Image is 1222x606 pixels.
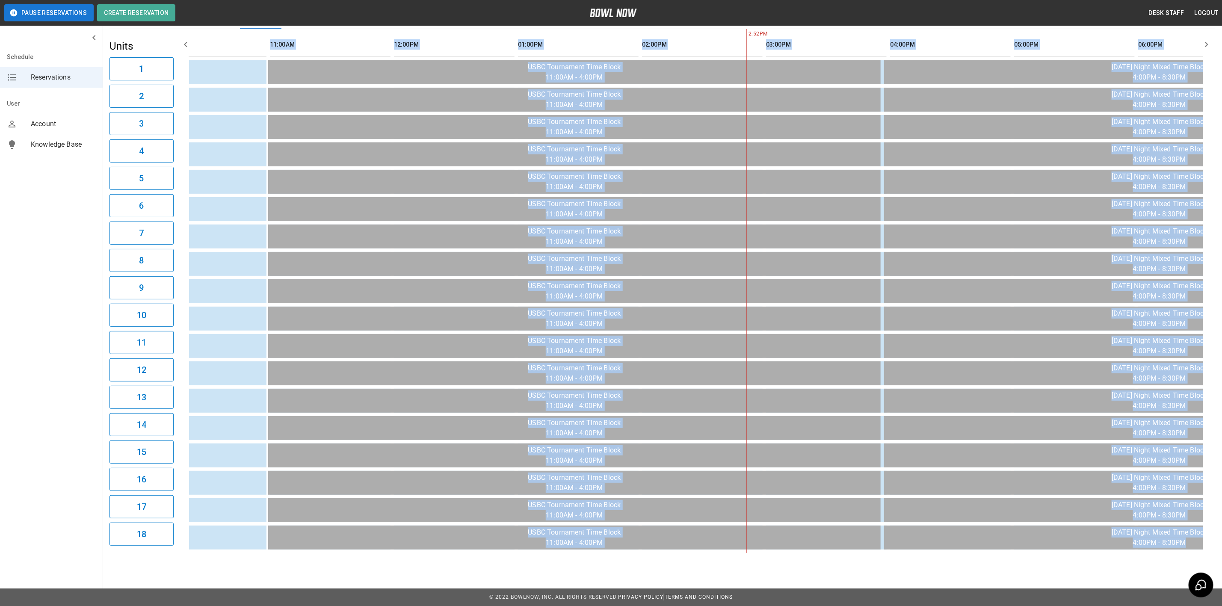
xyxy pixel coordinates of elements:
h5: Units [109,39,174,53]
span: Knowledge Base [31,139,96,150]
h6: 13 [137,390,146,404]
button: 8 [109,249,174,272]
button: 1 [109,57,174,80]
button: 7 [109,222,174,245]
h6: 7 [139,226,144,240]
button: 11 [109,331,174,354]
span: 2:52PM [746,30,749,38]
h6: 11 [137,336,146,349]
h6: 14 [137,418,146,432]
button: 14 [109,413,174,436]
button: 2 [109,85,174,108]
button: 15 [109,440,174,464]
span: © 2022 BowlNow, Inc. All Rights Reserved. [489,594,618,600]
h6: 1 [139,62,144,76]
button: 12 [109,358,174,381]
button: 3 [109,112,174,135]
button: 18 [109,523,174,546]
button: 17 [109,495,174,518]
h6: 5 [139,171,144,185]
button: Desk Staff [1145,5,1188,21]
img: logo [590,9,637,17]
h6: 8 [139,254,144,267]
h6: 3 [139,117,144,130]
th: 10:00AM [146,33,266,57]
button: 16 [109,468,174,491]
h6: 17 [137,500,146,514]
h6: 16 [137,473,146,486]
button: Create Reservation [97,4,175,21]
h6: 12 [137,363,146,377]
button: 4 [109,139,174,163]
a: Terms and Conditions [665,594,733,600]
span: Account [31,119,96,129]
button: Logout [1191,5,1222,21]
h6: 2 [139,89,144,103]
button: 6 [109,194,174,217]
h6: 10 [137,308,146,322]
a: Privacy Policy [618,594,663,600]
button: Pause Reservations [4,4,94,21]
th: 12:00PM [394,33,515,57]
button: 10 [109,304,174,327]
h6: 4 [139,144,144,158]
h6: 18 [137,527,146,541]
h6: 9 [139,281,144,295]
span: Reservations [31,72,96,83]
button: 5 [109,167,174,190]
th: 11:00AM [270,33,391,57]
button: 13 [109,386,174,409]
h6: 15 [137,445,146,459]
button: 9 [109,276,174,299]
h6: 6 [139,199,144,213]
